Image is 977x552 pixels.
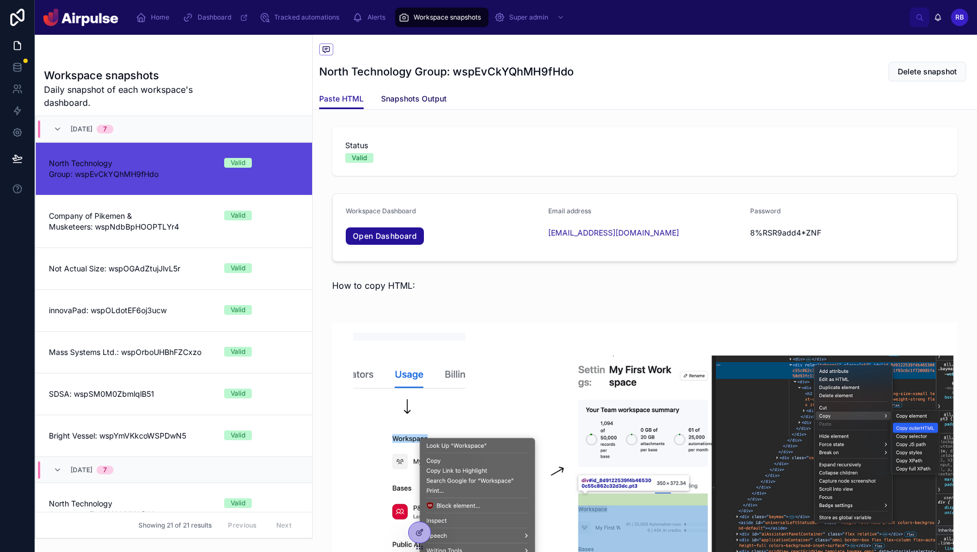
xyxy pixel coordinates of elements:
a: Not Actual Size: wspOGAdZtujJlvL5rValid [36,248,312,289]
div: Valid [231,158,245,168]
div: Valid [231,263,245,273]
span: Tracked automations [274,13,339,22]
a: North Technology Group: wspEvCkYQhMH9fHdoValid [36,483,312,535]
div: Valid [231,347,245,357]
div: Valid [231,498,245,508]
h1: North Technology Group: wspEvCkYQhMH9fHdo [319,64,574,79]
a: North Technology Group: wspEvCkYQhMH9fHdoValid [36,142,312,195]
a: Workspace snapshots [395,8,488,27]
img: App logo [43,9,118,26]
span: Home [151,13,169,22]
div: 7 [103,466,107,474]
span: Dashboard [198,13,231,22]
span: innovaPad: wspOLdotEF6oj3ucw [49,305,211,316]
span: 8%RSR9add4*ZNF [750,227,944,238]
span: [DATE] [71,466,92,474]
a: Company of Pikemen & Musketeers: wspNdbBpHOOPTLYr4Valid [36,195,312,248]
a: SDSA: wspSM0M0ZbmlqlB51Valid [36,373,312,415]
span: Super admin [509,13,548,22]
a: innovaPad: wspOLdotEF6oj3ucwValid [36,289,312,331]
span: Password [750,207,781,215]
span: Alerts [367,13,385,22]
span: Showing 21 of 21 results [138,521,212,530]
h1: Workspace snapshots [44,68,222,83]
span: North Technology Group: wspEvCkYQhMH9fHdo [49,158,211,180]
span: Bright Vessel: wspYmVKkcoWSPDwN5 [49,430,211,441]
span: Email address [548,207,591,215]
span: Snapshots Output [381,93,447,104]
span: Workspace snapshots [414,13,481,22]
div: Valid [231,389,245,398]
div: Valid [352,153,367,163]
a: Dashboard [179,8,253,27]
div: 7 [103,125,107,134]
div: Valid [231,211,245,220]
span: Delete snapshot [898,66,957,77]
span: Daily snapshot of each workspace's dashboard. [44,83,222,109]
div: Valid [231,430,245,440]
span: North Technology Group: wspEvCkYQhMH9fHdo [49,498,211,520]
a: Super admin [491,8,570,27]
a: Alerts [349,8,393,27]
button: Delete snapshot [889,62,966,81]
span: Workspace Dashboard [346,207,416,215]
span: [DATE] [71,125,92,134]
a: Home [132,8,177,27]
a: Tracked automations [256,8,347,27]
span: Not Actual Size: wspOGAdZtujJlvL5r [49,263,211,274]
span: SDSA: wspSM0M0ZbmlqlB51 [49,389,211,399]
span: RB [955,13,964,22]
span: Paste HTML [319,93,364,104]
a: Mass Systems Ltd.: wspOrboUHBhFZCxzoValid [36,331,312,373]
a: Snapshots Output [381,89,447,111]
span: Status [345,140,944,151]
span: How to copy HTML: [332,280,415,291]
span: Mass Systems Ltd.: wspOrboUHBhFZCxzo [49,347,211,358]
a: Paste HTML [319,89,364,110]
a: Open Dashboard [346,227,424,245]
a: Bright Vessel: wspYmVKkcoWSPDwN5Valid [36,415,312,456]
span: Company of Pikemen & Musketeers: wspNdbBpHOOPTLYr4 [49,211,211,232]
div: scrollable content [127,5,910,29]
div: Valid [231,305,245,315]
a: [EMAIL_ADDRESS][DOMAIN_NAME] [548,227,679,238]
